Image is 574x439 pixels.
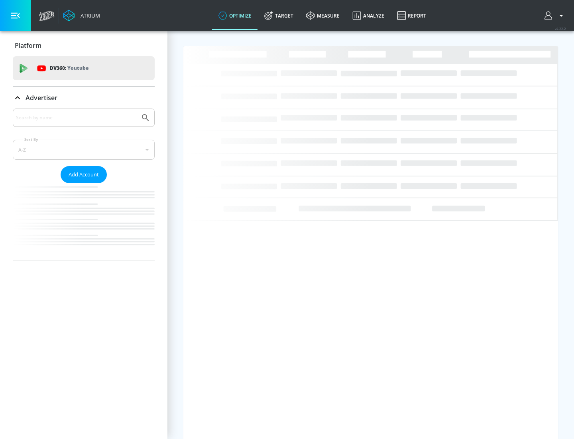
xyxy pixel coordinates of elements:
[15,41,41,50] p: Platform
[555,26,566,31] span: v 4.22.2
[23,137,40,142] label: Sort By
[77,12,100,19] div: Atrium
[13,109,155,261] div: Advertiser
[346,1,391,30] a: Analyze
[258,1,300,30] a: Target
[13,87,155,109] div: Advertiser
[13,140,155,160] div: A-Z
[63,10,100,22] a: Atrium
[13,183,155,261] nav: list of Advertiser
[61,166,107,183] button: Add Account
[391,1,432,30] a: Report
[67,64,88,72] p: Youtube
[69,170,99,179] span: Add Account
[300,1,346,30] a: measure
[212,1,258,30] a: optimize
[50,64,88,73] p: DV360:
[13,56,155,80] div: DV360: Youtube
[26,93,57,102] p: Advertiser
[13,34,155,57] div: Platform
[16,113,137,123] input: Search by name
